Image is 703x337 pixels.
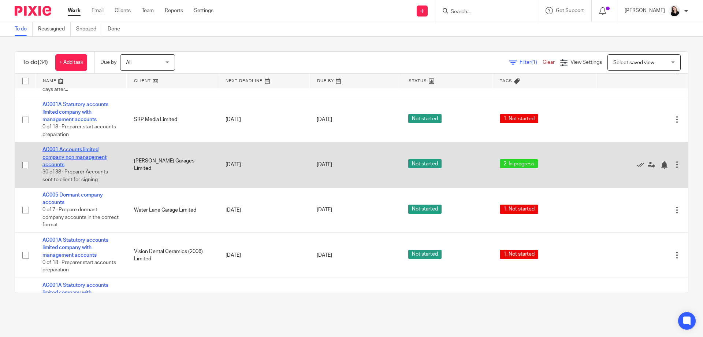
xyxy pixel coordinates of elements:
span: [DATE] [317,253,332,258]
td: [DATE] [218,232,310,278]
a: + Add task [55,54,87,71]
a: Reassigned [38,22,71,36]
a: AC001 Accounts limited company non management accounts [42,147,107,167]
span: 1. Not started [500,250,538,259]
a: Settings [194,7,213,14]
a: Mark as done [637,161,648,168]
td: [DATE] [218,142,310,187]
td: Vision Dental Ceramics (2006) Limited [127,232,218,278]
a: Clear [543,60,555,65]
a: AC001A Statutory accounts limited company with management accounts [42,283,108,303]
p: Due by [100,59,116,66]
h1: To do [22,59,48,66]
a: Team [142,7,154,14]
span: 2. In progress [500,159,538,168]
a: Reports [165,7,183,14]
span: Tags [500,79,512,83]
td: EnlightenHR Limited [127,278,218,323]
a: Snoozed [76,22,102,36]
td: Water Lane Garage Limited [127,187,218,232]
td: [DATE] [218,187,310,232]
span: Not started [408,114,442,123]
span: (1) [531,60,537,65]
a: Done [108,22,126,36]
a: Clients [115,7,131,14]
a: To do [15,22,33,36]
span: View Settings [570,60,602,65]
span: [DATE] [317,117,332,122]
a: Email [92,7,104,14]
a: Work [68,7,81,14]
span: Not started [408,205,442,214]
span: [DATE] [317,162,332,167]
span: Not started [408,250,442,259]
input: Search [450,9,516,15]
td: [PERSON_NAME] Garages Limited [127,142,218,187]
span: 30 of 38 · Preparer Accounts sent to client for signing [42,170,108,183]
td: SRP Media Limited [127,97,218,142]
span: Select saved view [613,60,654,65]
span: 0 of 7 · Prepare dormant company accounts in the correct format [42,207,119,227]
a: AC001A Statutory accounts limited company with management accounts [42,102,108,122]
td: [DATE] [218,97,310,142]
span: 0 of 18 · Preparer start accounts preparation [42,260,116,273]
span: Filter [520,60,543,65]
a: AC005 Dormant company accounts [42,193,103,205]
span: (34) [38,59,48,65]
p: [PERSON_NAME] [625,7,665,14]
span: 0 of 18 · Preparer start accounts preparation [42,125,116,138]
span: Not started [408,159,442,168]
span: 1. Not started [500,114,538,123]
span: 1. Not started [500,205,538,214]
img: Pixie [15,6,51,16]
img: HR%20Andrew%20Price_Molly_Poppy%20Jakes%20Photography-7.jpg [669,5,680,17]
a: AC001A Statutory accounts limited company with management accounts [42,238,108,258]
span: [DATE] [317,208,332,213]
td: [DATE] [218,278,310,323]
span: Get Support [556,8,584,13]
span: All [126,60,131,65]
